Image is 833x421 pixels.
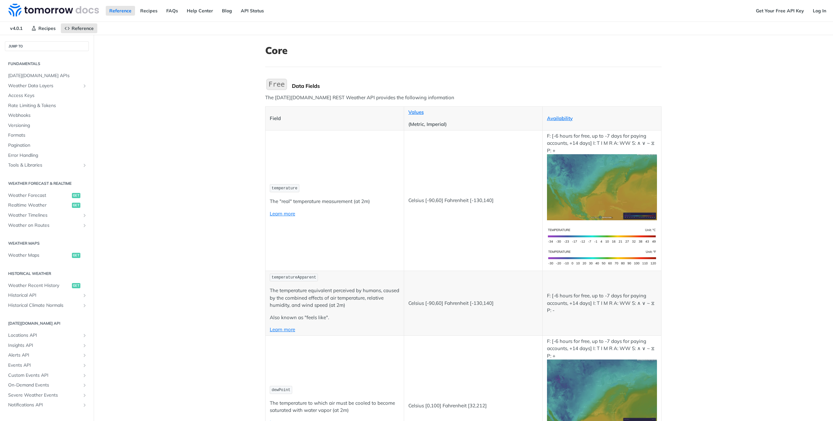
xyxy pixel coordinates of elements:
[408,300,538,307] p: Celsius [-90,60] Fahrenheit [-130,140]
[5,301,89,310] a: Historical Climate NormalsShow subpages for Historical Climate Normals
[809,6,830,16] a: Log In
[265,94,662,102] p: The [DATE][DOMAIN_NAME] REST Weather API provides the following information
[270,400,400,414] p: The temperature to which air must be cooled to become saturated with water vapor (at 2m)
[547,115,573,121] a: Availability
[5,291,89,300] a: Historical APIShow subpages for Historical API
[5,61,89,67] h2: Fundamentals
[5,380,89,390] a: On-Demand EventsShow subpages for On-Demand Events
[5,221,89,230] a: Weather on RoutesShow subpages for Weather on Routes
[8,392,80,399] span: Severe Weather Events
[8,402,80,408] span: Notifications API
[8,112,87,119] span: Webhooks
[82,293,87,298] button: Show subpages for Historical API
[5,151,89,160] a: Error Handling
[5,341,89,350] a: Insights APIShow subpages for Insights API
[163,6,182,16] a: FAQs
[72,193,80,198] span: get
[8,222,80,229] span: Weather on Routes
[8,92,87,99] span: Access Keys
[82,303,87,308] button: Show subpages for Historical Climate Normals
[5,111,89,120] a: Webhooks
[5,390,89,400] a: Severe Weather EventsShow subpages for Severe Weather Events
[8,352,80,359] span: Alerts API
[547,254,657,260] span: Expand image
[5,71,89,81] a: [DATE][DOMAIN_NAME] APIs
[270,184,299,192] code: temperature
[8,282,70,289] span: Weather Recent History
[61,23,97,33] a: Reference
[218,6,236,16] a: Blog
[547,292,657,314] p: F: [-6 hours for free, up to -7 days for paying accounts, +14 days] I: T I M R A: WW S: ∧ ∨ ~ ⧖ P: -
[82,383,87,388] button: Show subpages for On-Demand Events
[5,160,89,170] a: Tools & LibrariesShow subpages for Tools & Libraries
[270,386,292,394] code: dewPoint
[5,210,89,220] a: Weather TimelinesShow subpages for Weather Timelines
[5,101,89,111] a: Rate Limiting & Tokens
[8,83,80,89] span: Weather Data Layers
[82,163,87,168] button: Show subpages for Tools & Libraries
[270,326,295,333] a: Learn more
[5,400,89,410] a: Notifications APIShow subpages for Notifications API
[28,23,59,33] a: Recipes
[8,132,87,139] span: Formats
[5,371,89,380] a: Custom Events APIShow subpages for Custom Events API
[5,251,89,260] a: Weather Mapsget
[5,200,89,210] a: Realtime Weatherget
[7,23,26,33] span: v4.0.1
[8,73,87,79] span: [DATE][DOMAIN_NAME] APIs
[547,132,657,220] p: F: [-6 hours for free, up to -7 days for paying accounts, +14 days] I: T I M R A: WW S: ∧ ∨ ~ ⧖ P: +
[237,6,267,16] a: API Status
[8,292,80,299] span: Historical API
[82,402,87,408] button: Show subpages for Notifications API
[82,343,87,348] button: Show subpages for Insights API
[408,402,538,410] p: Celsius [0,100] Fahrenheit [32,212]
[270,287,400,309] p: The temperature equivalent perceived by humans, caused by the combined effects of air temperature...
[292,83,662,89] div: Data Fields
[8,122,87,129] span: Versioning
[8,212,80,219] span: Weather Timelines
[5,91,89,101] a: Access Keys
[5,320,89,326] h2: [DATE][DOMAIN_NAME] API
[5,81,89,91] a: Weather Data LayersShow subpages for Weather Data Layers
[8,152,87,159] span: Error Handling
[5,360,89,370] a: Events APIShow subpages for Events API
[5,331,89,340] a: Locations APIShow subpages for Locations API
[547,389,657,395] span: Expand image
[8,192,70,199] span: Weather Forecast
[82,223,87,228] button: Show subpages for Weather on Routes
[72,25,94,31] span: Reference
[137,6,161,16] a: Recipes
[8,332,80,339] span: Locations API
[270,198,400,205] p: The "real" temperature measurement (at 2m)
[82,213,87,218] button: Show subpages for Weather Timelines
[82,363,87,368] button: Show subpages for Events API
[8,382,80,388] span: On-Demand Events
[8,372,80,379] span: Custom Events API
[5,141,89,150] a: Pagination
[8,302,80,309] span: Historical Climate Normals
[72,203,80,208] span: get
[8,142,87,149] span: Pagination
[82,333,87,338] button: Show subpages for Locations API
[8,252,70,259] span: Weather Maps
[106,6,135,16] a: Reference
[5,41,89,51] button: JUMP TO
[547,232,657,238] span: Expand image
[72,283,80,288] span: get
[408,197,538,204] p: Celsius [-90,60] Fahrenheit [-130,140]
[270,115,400,122] p: Field
[5,281,89,291] a: Weather Recent Historyget
[270,274,318,282] code: temperatureApparent
[265,45,662,56] h1: Core
[82,373,87,378] button: Show subpages for Custom Events API
[82,393,87,398] button: Show subpages for Severe Weather Events
[82,83,87,88] button: Show subpages for Weather Data Layers
[8,202,70,209] span: Realtime Weather
[5,191,89,200] a: Weather Forecastget
[8,342,80,349] span: Insights API
[8,102,87,109] span: Rate Limiting & Tokens
[8,4,99,17] img: Tomorrow.io Weather API Docs
[5,130,89,140] a: Formats
[408,121,538,128] p: (Metric, Imperial)
[8,362,80,369] span: Events API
